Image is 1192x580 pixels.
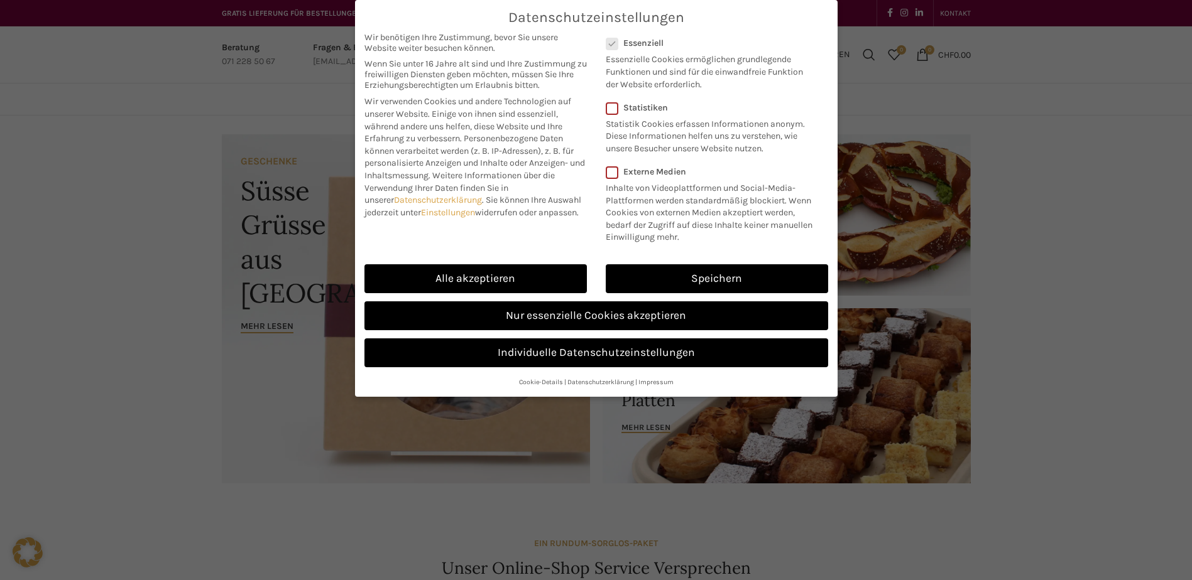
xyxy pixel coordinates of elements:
p: Essenzielle Cookies ermöglichen grundlegende Funktionen und sind für die einwandfreie Funktion de... [606,48,812,90]
a: Individuelle Datenschutzeinstellungen [364,338,828,367]
a: Datenschutzerklärung [394,195,482,205]
span: Datenschutzeinstellungen [508,9,684,26]
a: Alle akzeptieren [364,264,587,293]
p: Statistik Cookies erfassen Informationen anonym. Diese Informationen helfen uns zu verstehen, wie... [606,113,812,155]
a: Nur essenzielle Cookies akzeptieren [364,301,828,330]
span: Personenbezogene Daten können verarbeitet werden (z. B. IP-Adressen), z. B. für personalisierte A... [364,133,585,181]
a: Cookie-Details [519,378,563,386]
p: Inhalte von Videoplattformen und Social-Media-Plattformen werden standardmäßig blockiert. Wenn Co... [606,177,820,244]
span: Weitere Informationen über die Verwendung Ihrer Daten finden Sie in unserer . [364,170,555,205]
span: Wenn Sie unter 16 Jahre alt sind und Ihre Zustimmung zu freiwilligen Diensten geben möchten, müss... [364,58,587,90]
span: Wir benötigen Ihre Zustimmung, bevor Sie unsere Website weiter besuchen können. [364,32,587,53]
a: Speichern [606,264,828,293]
label: Essenziell [606,38,812,48]
label: Externe Medien [606,166,820,177]
a: Impressum [638,378,674,386]
a: Einstellungen [421,207,475,218]
span: Sie können Ihre Auswahl jederzeit unter widerrufen oder anpassen. [364,195,581,218]
a: Datenschutzerklärung [567,378,634,386]
span: Wir verwenden Cookies und andere Technologien auf unserer Website. Einige von ihnen sind essenzie... [364,96,571,144]
label: Statistiken [606,102,812,113]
